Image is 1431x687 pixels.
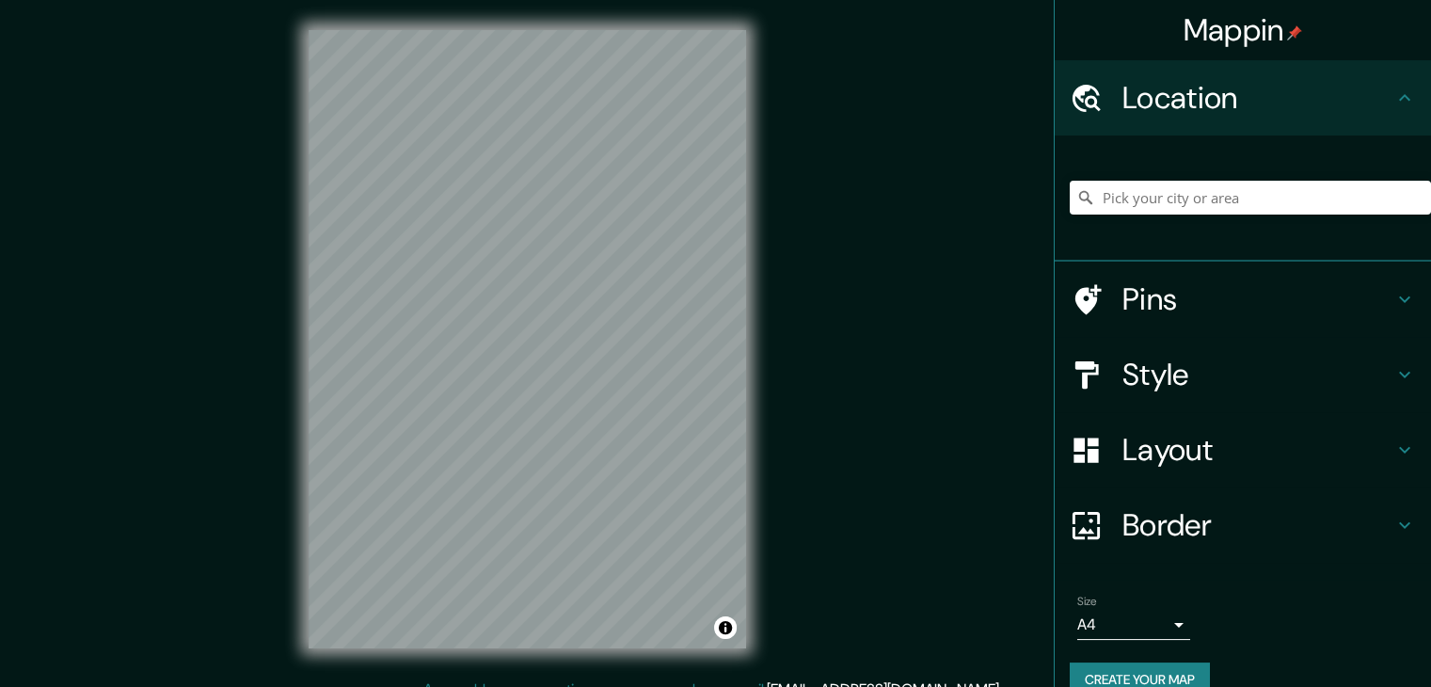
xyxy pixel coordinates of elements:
div: Pins [1055,262,1431,337]
h4: Mappin [1184,11,1303,49]
h4: Style [1122,356,1393,393]
input: Pick your city or area [1070,181,1431,215]
canvas: Map [309,30,746,648]
div: Style [1055,337,1431,412]
button: Toggle attribution [714,616,737,639]
div: Layout [1055,412,1431,487]
div: Location [1055,60,1431,136]
label: Size [1077,594,1097,610]
h4: Layout [1122,431,1393,469]
div: Border [1055,487,1431,563]
img: pin-icon.png [1287,25,1302,40]
h4: Border [1122,506,1393,544]
div: A4 [1077,610,1190,640]
h4: Location [1122,79,1393,117]
h4: Pins [1122,280,1393,318]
